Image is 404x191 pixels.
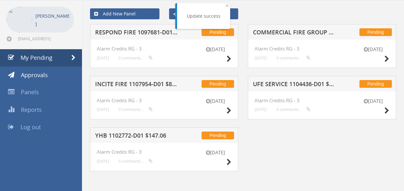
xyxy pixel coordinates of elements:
small: [DATE] [199,98,231,105]
span: Reports [21,106,42,114]
span: Pending [202,28,234,36]
span: × [225,1,229,10]
span: Approvals [21,71,48,79]
small: 0 comments... [119,56,153,60]
small: 0 comments... [119,159,153,164]
small: 0 comments... [276,107,310,112]
small: [DATE] [199,46,231,53]
h4: Alarm Credits RG - 3 [97,149,231,155]
span: Pending [359,80,392,88]
h5: UFE SERVICE 1104436-D01 $336.68 [253,81,336,89]
h4: Alarm Credits RG - 3 [97,98,231,103]
span: Log out [21,123,41,131]
h5: INCITE FIRE 1107954-D01 $89.23 [95,81,178,89]
small: [DATE] [357,98,389,105]
span: [EMAIL_ADDRESS][DOMAIN_NAME] [18,36,73,41]
span: Pending [202,132,234,139]
p: [PERSON_NAME] [35,12,71,28]
span: Panels [21,88,39,96]
span: My Pending [21,54,52,61]
small: [DATE] [97,159,109,164]
small: [DATE] [357,46,389,53]
h4: Alarm Credits RG - 3 [255,46,389,51]
small: 0 comments... [119,107,153,112]
a: Send New Approval [169,8,238,19]
small: [DATE] [97,56,109,60]
small: 0 comments... [276,56,310,60]
div: Update success [187,13,220,19]
small: [DATE] [199,149,231,156]
small: [DATE] [255,56,267,60]
a: Add New Panel [90,8,159,19]
span: Pending [359,28,392,36]
h5: YHB 1102772-D01 $147.06 [95,132,178,141]
h5: COMMERCIAL FIRE GROUP 1103962-D01 $407.00 [253,29,336,37]
small: [DATE] [255,107,267,112]
small: [DATE] [97,107,109,112]
h5: RESPOND FIRE 1097681-D01 $128.49 [95,29,178,37]
h4: Alarm Credits RG - 3 [255,98,389,103]
span: Pending [202,80,234,88]
h4: Alarm Credits RG - 3 [97,46,231,51]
